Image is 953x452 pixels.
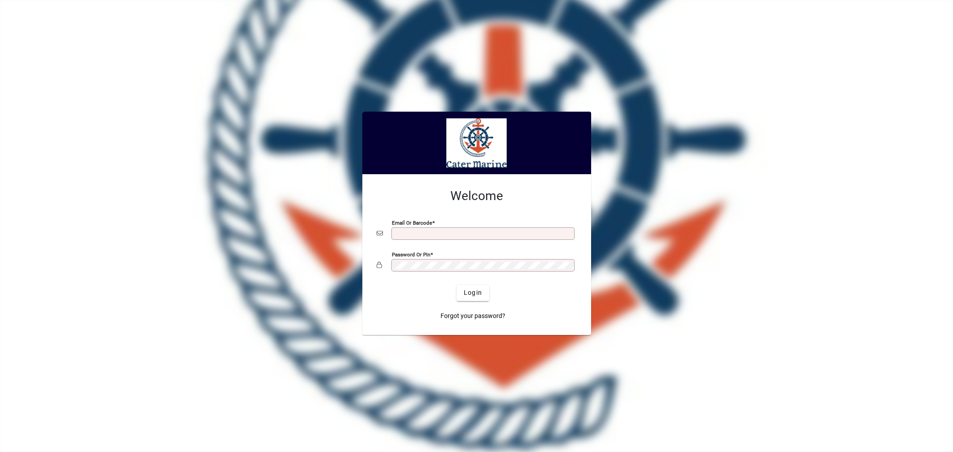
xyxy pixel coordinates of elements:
[437,308,509,324] a: Forgot your password?
[457,285,489,301] button: Login
[377,188,577,204] h2: Welcome
[392,219,432,226] mat-label: Email or Barcode
[464,288,482,297] span: Login
[441,311,505,321] span: Forgot your password?
[392,251,430,257] mat-label: Password or Pin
